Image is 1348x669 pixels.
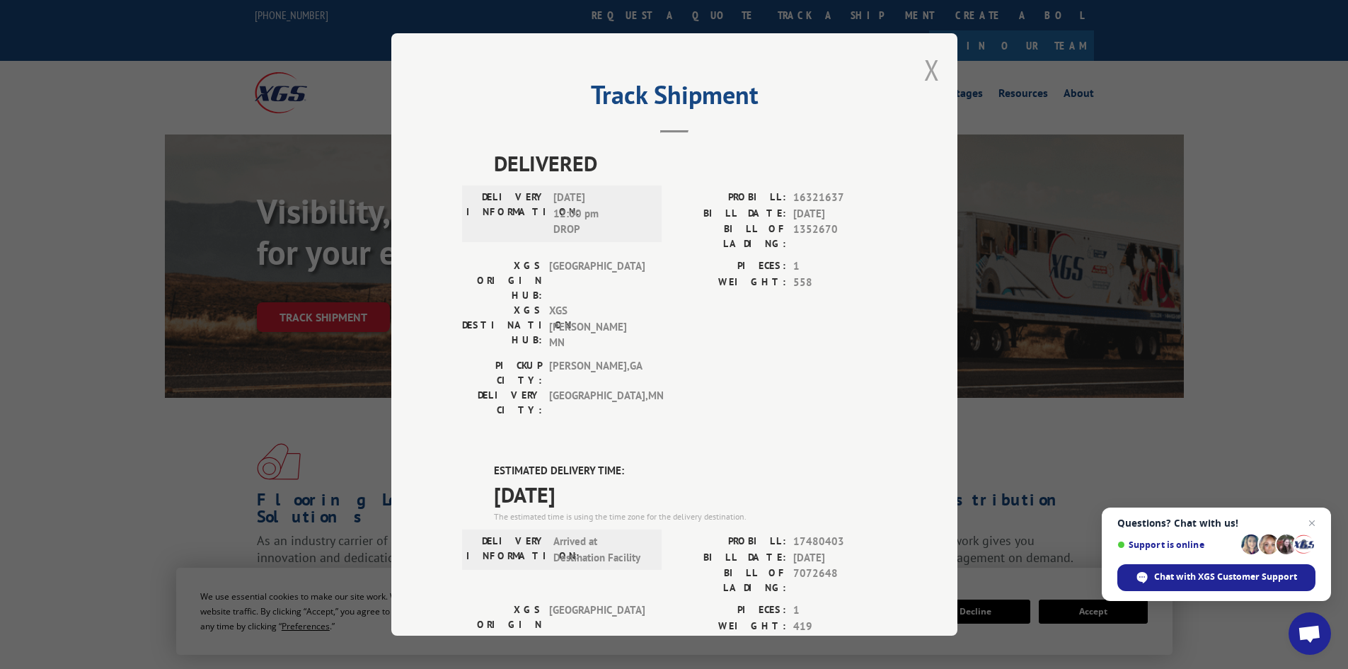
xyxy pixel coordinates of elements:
label: PROBILL: [674,190,786,206]
span: 558 [793,275,887,291]
span: Arrived at Destination Facility [553,534,649,566]
label: XGS ORIGIN HUB: [462,258,542,303]
span: XGS [PERSON_NAME] MN [549,303,645,351]
label: BILL DATE: [674,206,786,222]
span: 7072648 [793,566,887,595]
label: BILL OF LADING: [674,222,786,251]
span: 1352670 [793,222,887,251]
span: [GEOGRAPHIC_DATA] [549,258,645,303]
span: 17480403 [793,534,887,550]
span: DELIVERED [494,147,887,179]
span: Chat with XGS Customer Support [1154,571,1297,583]
span: 419 [793,619,887,635]
span: [DATE] 12:00 pm DROP [553,190,649,238]
span: 1 [793,602,887,619]
label: PIECES: [674,602,786,619]
label: XGS DESTINATION HUB: [462,303,542,351]
label: PICKUP CITY: [462,358,542,388]
label: PIECES: [674,258,786,275]
span: [DATE] [793,206,887,222]
label: BILL OF LADING: [674,566,786,595]
button: Close modal [924,51,940,88]
label: DELIVERY CITY: [462,388,542,418]
label: WEIGHT: [674,275,786,291]
span: Close chat [1303,515,1320,532]
span: 16321637 [793,190,887,206]
h2: Track Shipment [462,85,887,112]
label: PROBILL: [674,534,786,550]
span: [GEOGRAPHIC_DATA] , MN [549,388,645,418]
div: The estimated time is using the time zone for the delivery destination. [494,510,887,523]
label: BILL DATE: [674,550,786,566]
span: [GEOGRAPHIC_DATA] [549,602,645,647]
label: WEIGHT: [674,619,786,635]
span: 1 [793,258,887,275]
label: DELIVERY INFORMATION: [466,190,546,238]
span: Questions? Chat with us! [1117,518,1315,529]
span: [DATE] [494,479,887,510]
span: [DATE] [793,550,887,566]
label: DELIVERY INFORMATION: [466,534,546,566]
span: [PERSON_NAME] , GA [549,358,645,388]
label: XGS ORIGIN HUB: [462,602,542,647]
div: Open chat [1289,612,1331,655]
label: ESTIMATED DELIVERY TIME: [494,463,887,479]
span: Support is online [1117,539,1236,550]
div: Chat with XGS Customer Support [1117,564,1315,591]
